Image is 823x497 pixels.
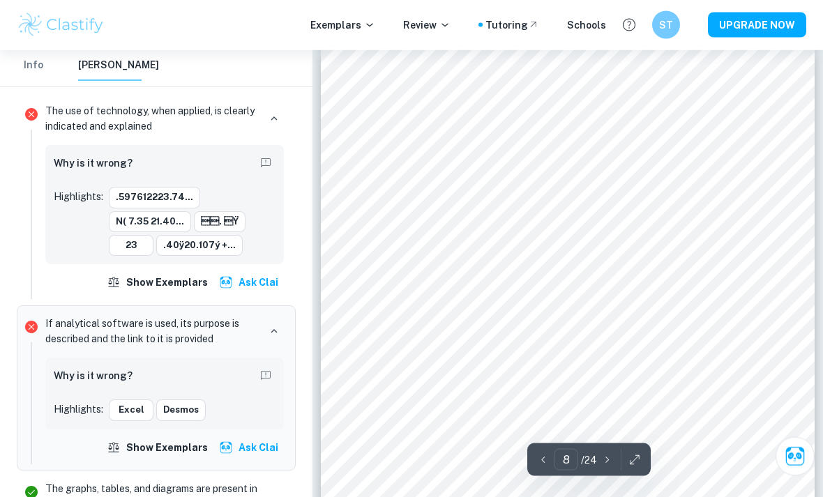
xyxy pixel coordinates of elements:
[219,275,233,289] img: clai.svg
[658,17,674,33] h6: ST
[54,402,103,417] p: Highlights:
[256,153,275,173] button: Report mistake/confusion
[216,270,284,295] button: Ask Clai
[156,235,243,256] button: .40ÿ20.107ý +...
[23,106,40,123] svg: Incorrect
[581,452,597,468] p: / 24
[104,270,213,295] button: Show exemplars
[54,155,133,171] h6: Why is it wrong?
[45,316,259,346] p: If analytical software is used, its purpose is described and the link to it is provided
[54,189,103,204] p: Highlights:
[23,319,40,335] svg: Incorrect
[54,368,133,383] h6: Why is it wrong?
[310,17,375,33] p: Exemplars
[256,366,275,385] button: Report mistake/confusion
[708,13,806,38] button: UPGRADE NOW
[776,437,815,476] button: Ask Clai
[485,17,539,33] a: Tutoring
[104,435,213,460] button: Show exemplars
[109,235,153,256] button: 23
[652,11,680,39] button: ST
[17,50,50,81] button: Info
[216,435,284,460] button: Ask Clai
[219,441,233,454] img: clai.svg
[45,103,259,134] p: The use of technology, when applied, is clearly indicated and explained
[194,211,246,232] button: . ÿ
[617,13,641,37] button: Help and Feedback
[17,11,105,39] img: Clastify logo
[78,50,159,81] button: [PERSON_NAME]
[109,399,153,420] button: Excel
[403,17,451,33] p: Review
[567,17,606,33] a: Schools
[109,211,191,232] button: n( 7.35 21.40...
[109,187,200,208] button: .597612223.74...
[156,399,206,420] button: Desmos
